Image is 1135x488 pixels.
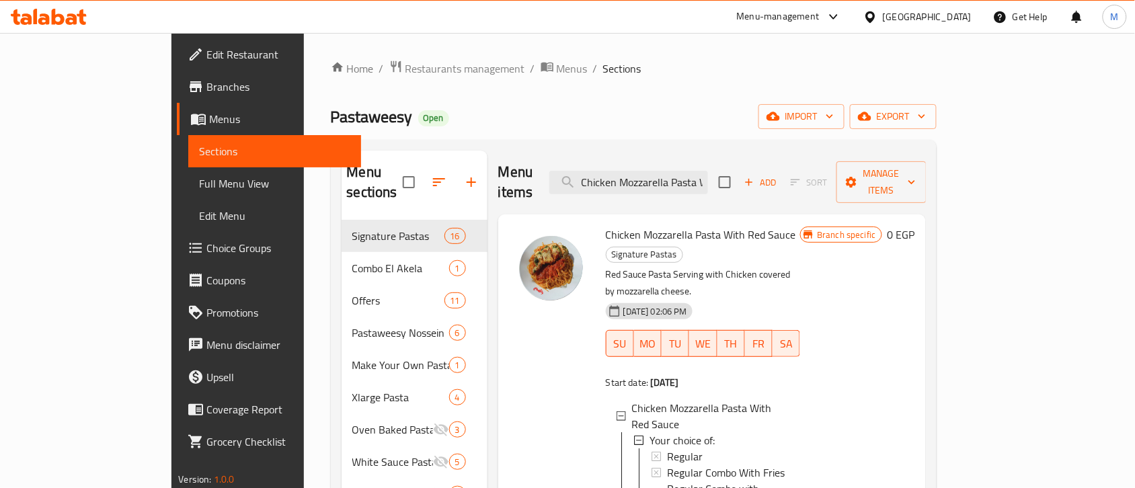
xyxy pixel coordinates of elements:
span: Sections [603,60,641,77]
span: Chicken Mozzarella Pasta With Red Sauce [606,225,796,245]
span: Chicken Mozzarella Pasta With Red Sauce [632,400,790,432]
span: Menu disclaimer [206,337,350,353]
div: White Sauce Pasta [352,454,433,470]
button: TH [717,330,745,357]
span: Grocery Checklist [206,434,350,450]
a: Menu disclaimer [177,329,361,361]
span: Sort sections [423,166,455,198]
div: items [444,228,466,244]
button: export [850,104,937,129]
span: 3 [450,423,465,436]
span: Offers [352,292,444,309]
a: Promotions [177,296,361,329]
button: Manage items [836,161,927,203]
div: items [449,357,466,373]
button: TU [662,330,689,357]
span: Regular Combo With Fries [667,464,785,481]
span: Menus [557,60,588,77]
h2: Menu sections [347,162,403,202]
div: Menu-management [737,9,820,25]
div: Offers11 [342,284,487,317]
a: Menus [177,103,361,135]
span: 11 [445,294,465,307]
li: / [379,60,384,77]
button: import [758,104,845,129]
span: Your choice of: [650,432,715,448]
span: Add item [739,172,782,193]
button: Add [739,172,782,193]
span: Xlarge Pasta [352,389,449,405]
a: Edit Menu [188,200,361,232]
span: Coverage Report [206,401,350,417]
div: Oven Baked Pasta3 [342,413,487,446]
a: Full Menu View [188,167,361,200]
span: Regular [667,448,703,464]
p: Red Sauce Pasta Serving with Chicken covered by mozzarella cheese. [606,266,801,300]
span: Make Your Own Pasta [352,357,449,373]
span: Start date: [606,374,649,391]
h6: 0 EGP [888,225,915,244]
span: [DATE] 02:06 PM [618,305,693,318]
button: WE [689,330,717,357]
div: items [449,325,466,341]
svg: Inactive section [433,454,449,470]
span: Select section first [782,172,836,193]
div: [GEOGRAPHIC_DATA] [883,9,972,24]
span: Combo El Akela [352,260,449,276]
div: Combo El Akela1 [342,252,487,284]
span: WE [695,334,711,354]
span: Edit Menu [199,208,350,224]
span: Branches [206,79,350,95]
div: White Sauce Pasta5 [342,446,487,478]
span: M [1111,9,1119,24]
span: Signature Pastas [352,228,444,244]
div: Signature Pastas [606,247,683,263]
span: 5 [450,456,465,469]
button: FR [745,330,773,357]
span: Add [742,175,779,190]
span: Sections [199,143,350,159]
div: Pastaweesy Nossein6 [342,317,487,349]
span: SU [612,334,629,354]
li: / [593,60,598,77]
span: Select section [711,168,739,196]
span: Branch specific [812,229,881,241]
button: SA [773,330,800,357]
a: Branches [177,71,361,103]
span: Pastaweesy [331,101,413,132]
span: 1 [450,262,465,275]
span: 16 [445,230,465,243]
span: Select all sections [395,168,423,196]
div: items [444,292,466,309]
span: export [861,108,926,125]
span: TU [667,334,684,354]
span: MO [639,334,656,354]
span: 4 [450,391,465,404]
a: Choice Groups [177,232,361,264]
a: Menus [541,60,588,77]
div: Xlarge Pasta4 [342,381,487,413]
div: Signature Pastas16 [342,220,487,252]
h2: Menu items [498,162,533,202]
span: Manage items [847,165,916,199]
a: Coupons [177,264,361,296]
div: items [449,454,466,470]
button: Add section [455,166,487,198]
span: Pastaweesy Nossein [352,325,449,341]
span: Promotions [206,304,350,321]
div: Open [418,110,449,126]
button: SU [606,330,634,357]
svg: Inactive section [433,421,449,438]
span: Full Menu View [199,175,350,192]
a: Edit Restaurant [177,38,361,71]
div: items [449,260,466,276]
span: FR [750,334,767,354]
span: Oven Baked Pasta [352,421,433,438]
input: search [549,171,708,194]
button: MO [634,330,662,357]
span: Restaurants management [405,60,525,77]
span: TH [723,334,740,354]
